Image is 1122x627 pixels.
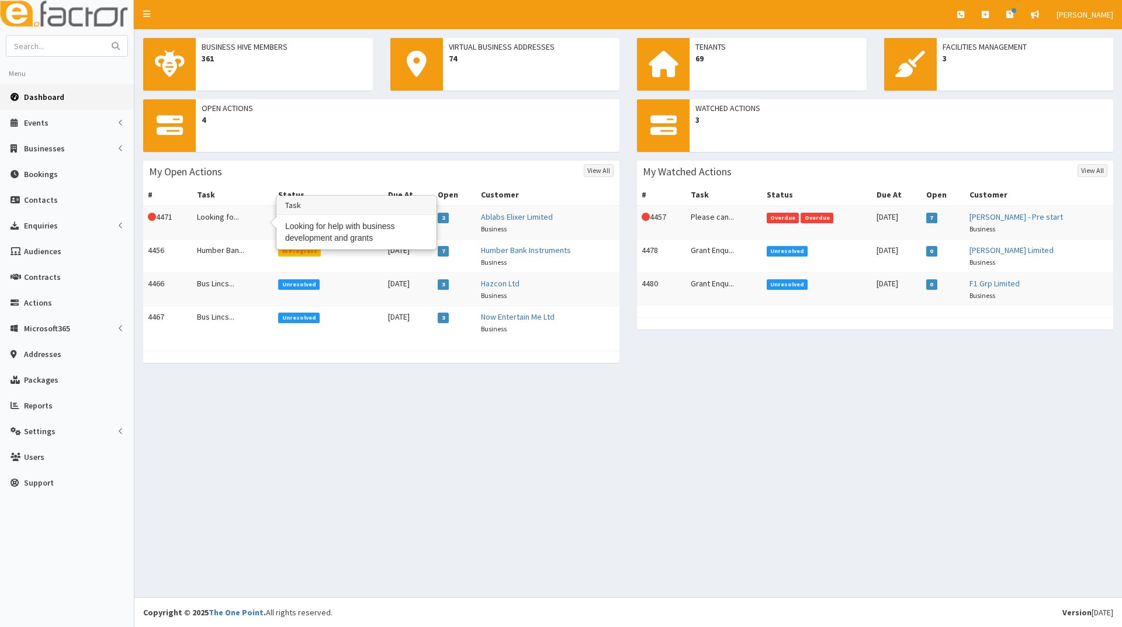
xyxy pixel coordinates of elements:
b: Version [1062,607,1092,618]
td: Grant Enqu... [686,273,762,306]
a: [PERSON_NAME] Limited [969,245,1054,255]
span: 3 [438,279,449,290]
td: [DATE] [872,240,922,273]
th: Status [273,184,383,206]
span: 3 [695,114,1107,126]
span: Tenants [695,41,861,53]
span: Facilities Management [943,41,1108,53]
span: Audiences [24,246,61,257]
span: Settings [24,426,56,437]
th: Open [922,184,965,206]
strong: Copyright © 2025 . [143,607,266,618]
span: 3 [943,53,1108,64]
span: 74 [449,53,614,64]
td: [DATE] [383,306,433,340]
td: Humber Ban... [192,240,274,273]
span: 3 [438,313,449,323]
th: Task [686,184,762,206]
span: 69 [695,53,861,64]
span: Overdue [801,213,833,223]
a: Ablabs Elixer Limited [481,212,553,222]
th: Task [192,184,274,206]
span: Dashboard [24,92,64,102]
span: Watched Actions [695,102,1107,114]
span: 0 [926,246,937,257]
small: Business [969,258,995,266]
small: Business [481,291,507,300]
td: 4471 [143,206,192,240]
span: Open Actions [202,102,614,114]
td: Bus Lincs... [192,306,274,340]
i: This Action is overdue! [642,213,650,221]
th: Customer [476,184,619,206]
th: Open [433,184,476,206]
span: Addresses [24,349,61,359]
td: Bus Lincs... [192,273,274,306]
th: Customer [965,184,1113,206]
td: 4457 [637,206,686,240]
td: 4456 [143,240,192,273]
span: Actions [24,297,52,308]
span: 4 [202,114,614,126]
span: Unresolved [767,246,808,257]
span: Events [24,117,49,128]
span: Virtual Business Addresses [449,41,614,53]
small: Business [481,324,507,333]
small: Business [969,291,995,300]
td: [DATE] [872,206,922,240]
span: Unresolved [767,279,808,290]
span: 2 [438,213,449,223]
a: Hazcon Ltd [481,278,520,289]
footer: All rights reserved. [134,597,1122,627]
span: Reports [24,400,53,411]
a: [PERSON_NAME] - Pre start [969,212,1063,222]
td: [DATE] [383,240,433,273]
h3: My Watched Actions [643,167,732,177]
td: 4467 [143,306,192,340]
span: Businesses [24,143,65,154]
small: Business [969,224,995,233]
small: Business [481,258,507,266]
td: [DATE] [383,273,433,306]
span: 0 [926,279,937,290]
td: Grant Enqu... [686,240,762,273]
span: 7 [438,246,449,257]
th: Due At [383,184,433,206]
th: # [143,184,192,206]
td: 4466 [143,273,192,306]
span: Packages [24,375,58,385]
th: Status [762,184,872,206]
th: # [637,184,686,206]
div: [DATE] [1062,607,1113,618]
span: Business Hive Members [202,41,367,53]
span: Support [24,477,54,488]
span: Contracts [24,272,61,282]
span: Overdue [767,213,799,223]
h3: Task [277,196,436,215]
span: Enquiries [24,220,58,231]
td: [DATE] [872,273,922,306]
a: Now Entertain Me Ltd [481,311,555,322]
a: F1 Grp Limited [969,278,1020,289]
div: Looking for help with business development and grants [277,215,436,249]
h3: My Open Actions [149,167,222,177]
a: View All [584,164,614,177]
span: 361 [202,53,367,64]
small: Business [481,224,507,233]
i: This Action is overdue! [148,213,156,221]
a: View All [1078,164,1107,177]
span: Unresolved [278,279,320,290]
span: Contacts [24,195,58,205]
span: 7 [926,213,937,223]
span: Unresolved [278,313,320,323]
span: In Progress [278,246,321,257]
span: Microsoft365 [24,323,70,334]
span: Users [24,452,44,462]
td: Please can... [686,206,762,240]
span: Bookings [24,169,58,179]
a: Humber Bank Instruments [481,245,571,255]
input: Search... [6,36,105,56]
td: 4480 [637,273,686,306]
a: The One Point [209,607,264,618]
span: [PERSON_NAME] [1057,9,1113,20]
